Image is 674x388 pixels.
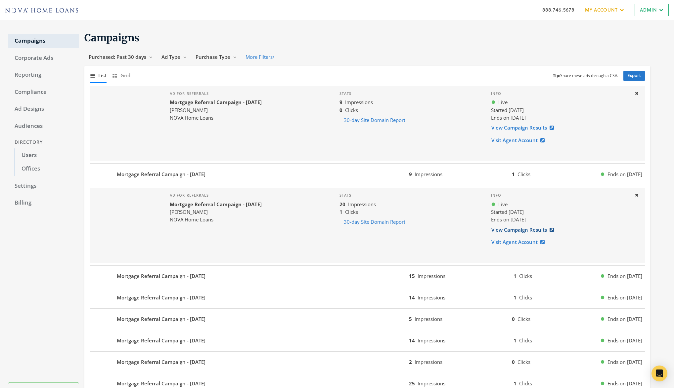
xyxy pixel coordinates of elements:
[519,337,532,344] span: Clicks
[15,162,79,176] a: Offices
[339,91,480,96] h4: Stats
[519,294,532,301] span: Clicks
[90,268,645,284] button: Mortgage Referral Campaign - [DATE]15Impressions1ClicksEnds on [DATE]
[514,337,517,344] b: 1
[498,98,508,106] span: Live
[117,294,205,301] b: Mortgage Referral Campaign - [DATE]
[607,171,642,178] span: Ends on [DATE]
[90,354,645,370] button: Mortgage Referral Campaign - [DATE]2Impressions0ClicksEnds on [DATE]
[8,136,79,148] div: Directory
[415,359,442,365] span: Impressions
[491,91,629,96] h4: Info
[120,72,130,79] span: Grid
[8,179,79,193] a: Settings
[170,216,262,223] div: NOVA Home Loans
[491,106,629,114] div: Started [DATE]
[409,380,415,387] b: 25
[553,73,560,78] b: Tip:
[517,316,530,322] span: Clicks
[339,201,345,208] b: 20
[339,193,480,198] h4: Stats
[348,201,376,208] span: Impressions
[84,51,157,63] button: Purchased: Past 30 days
[607,358,642,366] span: Ends on [DATE]
[553,73,618,79] small: Share these ads through a CSV.
[517,171,530,177] span: Clicks
[170,201,262,208] b: Mortgage Referral Campaign - [DATE]
[5,8,78,13] img: Adwerx
[161,54,180,60] span: Ad Type
[635,4,669,16] a: Admin
[98,72,107,79] span: List
[90,290,645,306] button: Mortgage Referral Campaign - [DATE]14Impressions1ClicksEnds on [DATE]
[418,273,445,279] span: Impressions
[170,208,262,216] div: [PERSON_NAME]
[117,315,205,323] b: Mortgage Referral Campaign - [DATE]
[580,4,629,16] a: My Account
[418,294,445,301] span: Impressions
[339,114,410,126] button: 30-day Site Domain Report
[512,316,515,322] b: 0
[512,171,515,177] b: 1
[191,51,241,63] button: Purchase Type
[196,54,230,60] span: Purchase Type
[8,34,79,48] a: Campaigns
[607,315,642,323] span: Ends on [DATE]
[607,380,642,387] span: Ends on [DATE]
[514,273,517,279] b: 1
[8,51,79,65] a: Corporate Ads
[345,107,358,113] span: Clicks
[339,107,342,113] b: 0
[345,209,358,215] span: Clicks
[415,316,442,322] span: Impressions
[117,337,205,344] b: Mortgage Referral Campaign - [DATE]
[117,171,205,178] b: Mortgage Referral Campaign - [DATE]
[170,193,262,198] h4: Ad for referrals
[498,201,508,208] span: Live
[84,31,140,44] span: Campaigns
[117,380,205,387] b: Mortgage Referral Campaign - [DATE]
[491,216,526,223] span: Ends on [DATE]
[345,99,373,105] span: Impressions
[409,359,412,365] b: 2
[90,166,645,182] button: Mortgage Referral Campaign - [DATE]9Impressions1ClicksEnds on [DATE]
[519,380,532,387] span: Clicks
[491,134,549,146] a: Visit Agent Account
[409,171,412,177] b: 9
[415,171,442,177] span: Impressions
[170,114,262,122] div: NOVA Home Loans
[112,68,130,83] button: Grid
[542,6,574,13] a: 888.746.5678
[89,54,146,60] span: Purchased: Past 30 days
[339,209,342,215] b: 1
[409,316,412,322] b: 5
[491,193,629,198] h4: Info
[8,196,79,210] a: Billing
[170,91,262,96] h4: Ad for referrals
[491,236,549,248] a: Visit Agent Account
[8,102,79,116] a: Ad Designs
[8,85,79,99] a: Compliance
[241,51,279,63] button: More Filters
[157,51,191,63] button: Ad Type
[519,273,532,279] span: Clicks
[117,272,205,280] b: Mortgage Referral Campaign - [DATE]
[409,294,415,301] b: 14
[607,337,642,344] span: Ends on [DATE]
[170,106,262,114] div: [PERSON_NAME]
[409,273,415,279] b: 15
[409,337,415,344] b: 14
[491,208,629,216] div: Started [DATE]
[339,216,410,228] button: 30-day Site Domain Report
[90,311,645,327] button: Mortgage Referral Campaign - [DATE]5Impressions0ClicksEnds on [DATE]
[170,99,262,105] b: Mortgage Referral Campaign - [DATE]
[652,366,667,381] div: Open Intercom Messenger
[491,224,558,236] a: View Campaign Results
[514,294,517,301] b: 1
[607,294,642,301] span: Ends on [DATE]
[517,359,530,365] span: Clicks
[418,380,445,387] span: Impressions
[607,272,642,280] span: Ends on [DATE]
[623,71,645,81] a: Export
